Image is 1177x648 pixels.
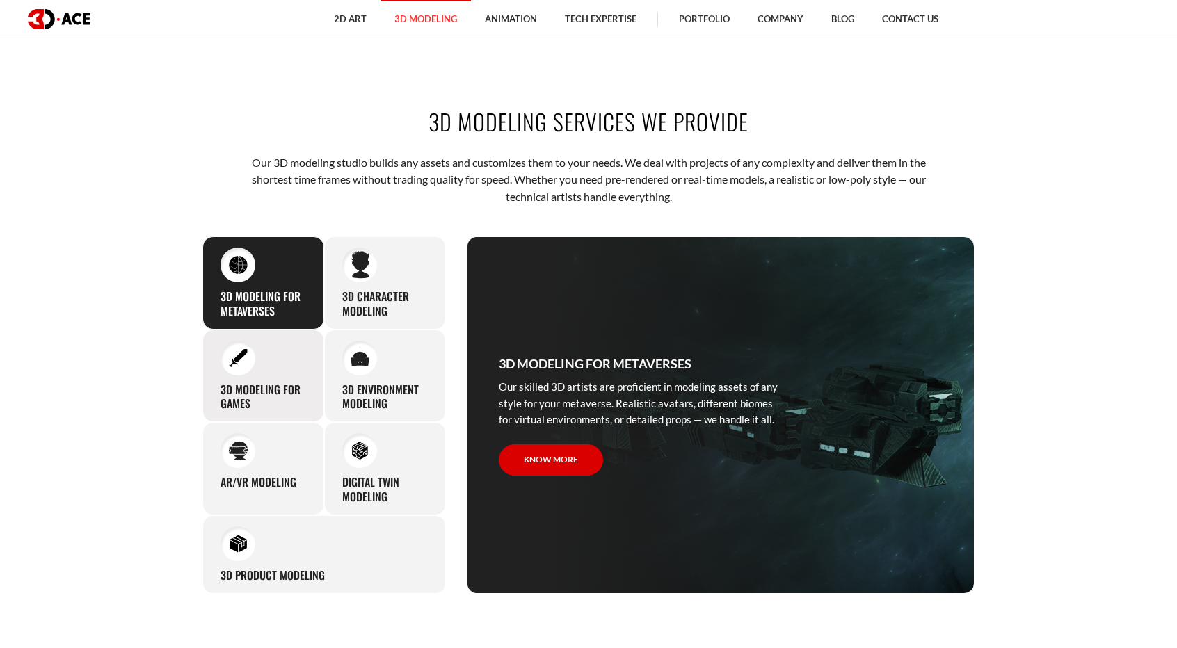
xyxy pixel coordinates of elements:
[351,251,369,280] img: 3D character modeling
[229,442,248,460] img: AR/VR modeling
[499,379,784,428] p: Our skilled 3D artists are proficient in modeling assets of any style for your metaverse. Realist...
[351,442,369,460] img: Digital Twin modeling
[202,106,975,137] h2: 3D modeling services we provide
[28,9,90,29] img: logo dark
[499,354,691,373] h3: 3D Modeling for Metaverses
[342,289,428,318] h3: 3D character modeling
[221,475,296,489] h3: AR/VR modeling
[229,534,248,553] img: 3D Product Modeling
[499,444,603,476] a: Know more
[229,255,248,274] img: 3D Modeling for Metaverses
[351,350,369,366] img: 3D environment modeling
[246,154,931,205] p: Our 3D modeling studio builds any assets and customizes them to your needs. We deal with projects...
[221,289,306,318] h3: 3D Modeling for Metaverses
[342,475,428,504] h3: Digital Twin modeling
[221,382,306,412] h3: 3D modeling for games
[229,348,248,367] img: 3D modeling for games
[221,568,325,583] h3: 3D Product Modeling
[342,382,428,412] h3: 3D environment modeling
